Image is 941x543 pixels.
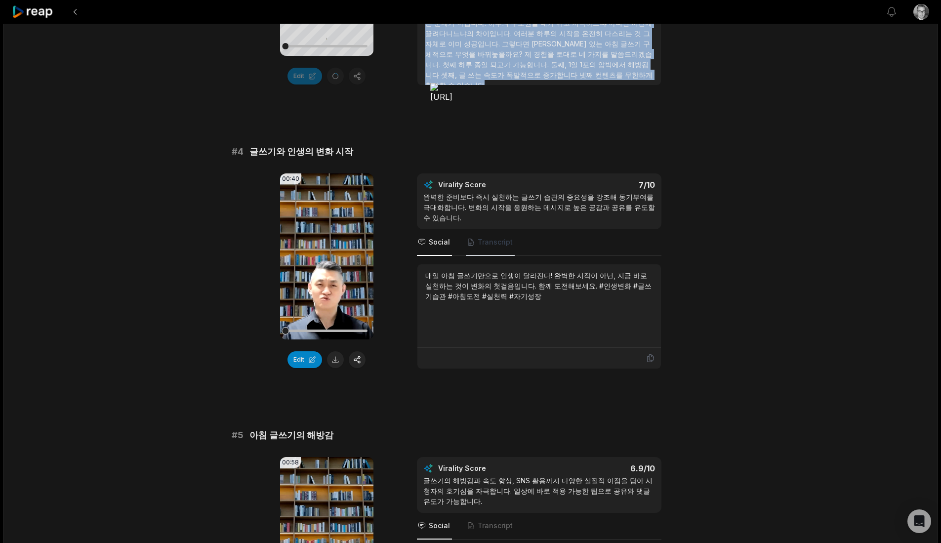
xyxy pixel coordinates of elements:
span: 수 [448,81,457,89]
span: 제 [525,50,533,58]
span: 압박에서 [598,60,628,69]
span: 컨텐츠를 [595,71,625,79]
span: Social [429,521,450,531]
span: 성공입니다. [464,40,502,48]
span: 넷째 [579,71,595,79]
div: 글쓰기의 해방감과 속도 향상, SNS 활용까지 다양한 실질적 이점을 담아 시청자의 호기심을 자극합니다. 일상에 바로 적용 가능한 팁으로 공유와 댓글 유도가 가능합니다. [423,475,655,506]
span: Transcript [478,521,513,531]
nav: Tabs [417,229,661,256]
div: Virality Score [438,463,544,473]
div: Open Intercom Messenger [907,509,931,533]
span: 그렇다면 [502,40,532,48]
span: 무엇을 [455,50,478,58]
button: Edit [287,351,322,368]
span: 자체로 [425,40,448,48]
span: Social [429,237,450,247]
span: 네 [579,50,588,58]
span: 확장할 [425,81,448,89]
span: 그 [643,29,650,38]
span: 쓰는 [468,71,484,79]
span: 끌려다니느냐의 [425,29,476,38]
span: 있는 [589,40,605,48]
span: 글 [459,71,468,79]
span: 여러분 [514,29,536,38]
span: 글쓰기와 인생의 변화 시작 [249,145,353,159]
nav: Tabs [417,513,661,540]
span: 있습니다 [457,81,485,89]
div: 6.9 /10 [549,463,655,473]
span: 온전히 [582,29,605,38]
span: 아침 [605,40,620,48]
video: Your browser does not support mp4 format. [280,173,373,339]
span: 다스리는 [605,29,634,38]
span: 종일 [474,60,490,69]
span: 셋째, [441,71,459,79]
span: 1일 [569,60,580,69]
span: 바꿔놓을까요? [478,50,525,58]
span: [PERSON_NAME] [532,40,589,48]
span: # 4 [232,145,244,159]
img: icon-4ce3ab2c.png [430,83,452,91]
span: 가능합니다. [513,60,551,69]
span: 증가합니다 [543,71,579,79]
div: 완벽한 준비보다 즉시 실천하는 글쓰기 습관의 중요성을 강조해 동기부여를 극대화합니다. 변화의 시작을 응원하는 메시지로 높은 공감과 공유를 유도할 수 있습니다. [423,192,655,223]
button: Edit [287,68,322,84]
span: # 5 [232,428,244,442]
span: 차이입니다. [476,29,514,38]
span: 글쓰기 [620,40,643,48]
span: 것 [634,29,643,38]
button: [URL] [430,83,452,103]
div: 매일 아침 글쓰기만으로 인생이 달라진다! 완벽한 시작이 아닌, 지금 바로 실천하는 것이 변화의 첫걸음입니다. 함께 도전해보세요. #인생변화 #글쓰기습관 #아침도전 #실천력 #... [425,270,653,301]
span: 무한하게 [625,71,653,79]
span: 이미 [448,40,464,48]
span: 폭발적으로 [506,71,543,79]
div: 7 /10 [549,180,655,190]
span: 경험을 [533,50,556,58]
span: [URL] [430,92,452,102]
span: 토대로 [556,50,579,58]
span: 퇴고가 [490,60,513,69]
span: 둘째, [551,60,569,69]
span: 하루의 [536,29,559,38]
div: Virality Score [438,180,544,190]
span: 첫째 [443,60,458,69]
span: 1포의 [580,60,598,69]
span: Transcript [478,237,513,247]
span: 시작을 [559,29,582,38]
span: 아침 글쓰기의 해방감 [249,428,333,442]
span: 속도가 [484,71,506,79]
span: 하루 [458,60,474,69]
span: 가지를 [588,50,611,58]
